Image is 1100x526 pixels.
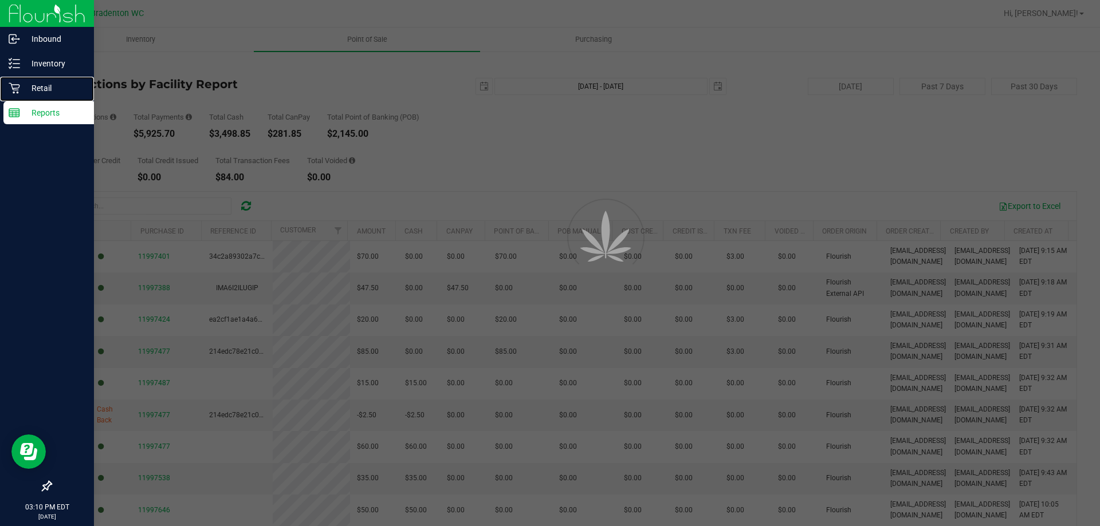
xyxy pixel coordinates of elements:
[5,502,89,512] p: 03:10 PM EDT
[5,512,89,521] p: [DATE]
[9,82,20,94] inline-svg: Retail
[9,58,20,69] inline-svg: Inventory
[9,33,20,45] inline-svg: Inbound
[20,106,89,120] p: Reports
[20,57,89,70] p: Inventory
[20,32,89,46] p: Inbound
[11,434,46,469] iframe: Resource center
[9,107,20,118] inline-svg: Reports
[20,81,89,95] p: Retail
